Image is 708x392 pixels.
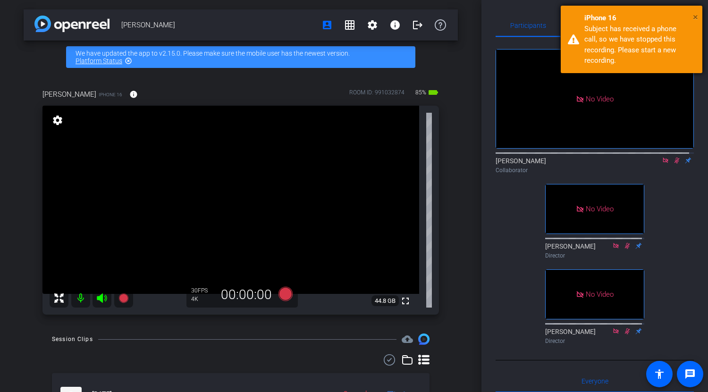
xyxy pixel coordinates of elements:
span: FPS [198,287,208,294]
span: × [693,11,698,23]
span: 44.8 GB [371,295,399,307]
mat-icon: message [684,368,696,380]
div: We have updated the app to v2.15.0. Please make sure the mobile user has the newest version. [66,46,415,68]
img: Session clips [418,334,430,345]
img: app-logo [34,16,110,32]
div: Session Clips [52,334,93,344]
div: 00:00:00 [215,287,278,303]
mat-icon: accessibility [654,368,665,380]
div: Subject has received a phone call, so we have stopped this recording. Please start a new recording. [584,24,695,66]
a: Platform Status [76,57,122,65]
span: 85% [414,85,428,100]
span: Everyone [582,378,608,384]
mat-icon: info [389,19,401,31]
span: No Video [586,290,614,298]
span: Destinations for your clips [402,334,413,345]
mat-icon: info [129,90,138,99]
div: [PERSON_NAME] [545,242,644,260]
mat-icon: settings [51,115,64,126]
span: iPhone 16 [99,91,122,98]
mat-icon: settings [367,19,378,31]
mat-icon: highlight_off [125,57,132,65]
mat-icon: grid_on [344,19,355,31]
div: 30 [191,287,215,294]
div: [PERSON_NAME] [545,327,644,345]
div: Director [545,337,644,345]
span: [PERSON_NAME] [42,89,96,100]
div: [PERSON_NAME] [496,156,694,175]
div: Collaborator [496,166,694,175]
span: No Video [586,205,614,213]
span: [PERSON_NAME] [121,16,316,34]
button: Close [693,10,698,24]
mat-icon: cloud_upload [402,334,413,345]
span: No Video [586,94,614,103]
div: iPhone 16 [584,13,695,24]
mat-icon: logout [412,19,423,31]
div: 4K [191,295,215,303]
span: Participants [510,22,546,29]
mat-icon: fullscreen [400,295,411,307]
mat-icon: battery_std [428,87,439,98]
div: Director [545,251,644,260]
div: ROOM ID: 991032874 [349,88,405,102]
mat-icon: account_box [321,19,333,31]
